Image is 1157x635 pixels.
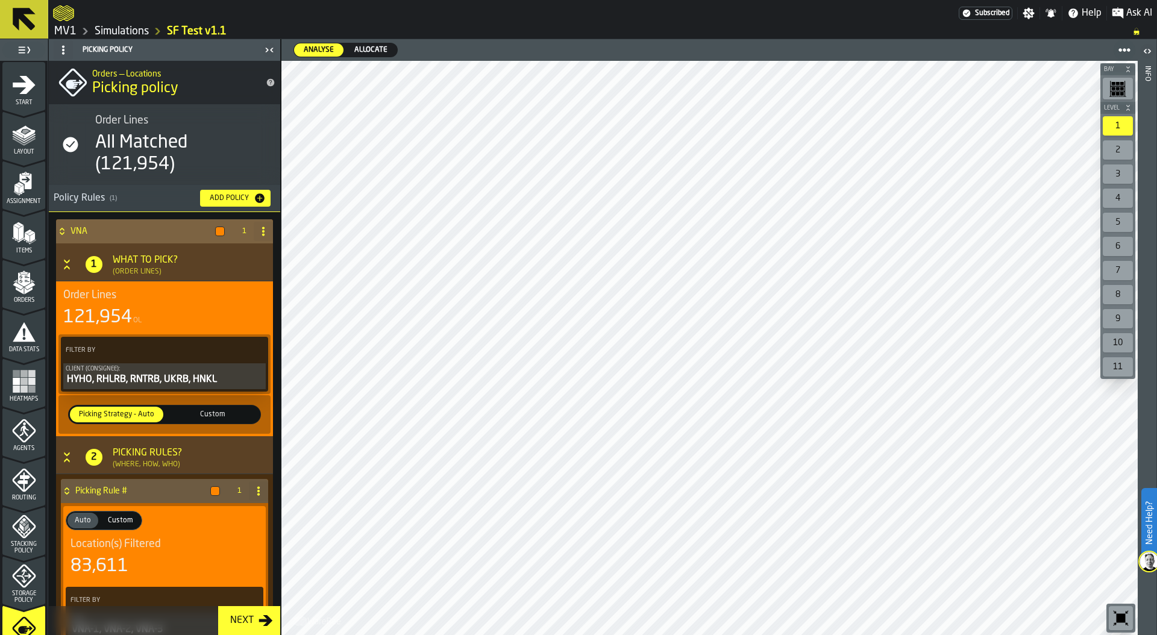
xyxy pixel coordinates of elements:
[234,487,244,495] span: 1
[99,511,142,530] label: button-switch-multi-Custom
[63,344,244,357] label: Filter By
[2,408,45,456] li: menu Agents
[49,61,280,104] div: title-Picking policy
[2,99,45,106] span: Start
[294,43,343,57] div: thumb
[2,260,45,308] li: menu Orders
[2,111,45,160] li: menu Layout
[165,405,260,424] label: button-switch-multi-Custom
[2,495,45,501] span: Routing
[168,409,257,420] span: Custom
[86,450,102,465] span: 2
[2,556,45,604] li: menu Storage Policy
[1103,285,1133,304] div: 8
[1103,261,1133,280] div: 7
[92,67,256,79] h2: Sub Title
[2,445,45,452] span: Agents
[166,407,259,422] div: thumb
[2,396,45,402] span: Heatmaps
[113,446,182,460] div: Picking Rules?
[1100,162,1135,186] div: button-toolbar-undefined
[1100,75,1135,102] div: button-toolbar-undefined
[66,511,99,530] label: button-switch-multi-Auto
[101,513,140,528] div: thumb
[54,25,77,38] a: link-to-/wh/i/3ccf57d1-1e0c-4a81-a3bb-c2011c5f0d50
[2,358,45,407] li: menu Heatmaps
[1100,210,1135,234] div: button-toolbar-undefined
[61,451,78,463] button: Button-[object Object]-open
[71,227,210,236] h4: VNA
[2,248,45,254] span: Items
[58,284,271,333] div: stat-Order Lines
[1143,489,1156,557] label: Need Help?
[1103,164,1133,184] div: 3
[218,606,280,635] button: button-Next
[205,194,254,202] div: Add Policy
[103,515,138,526] span: Custom
[71,537,259,551] div: Title
[1100,138,1135,162] div: button-toolbar-undefined
[1100,234,1135,258] div: button-toolbar-undefined
[1103,189,1133,208] div: 4
[1143,63,1152,632] div: Info
[1107,6,1157,20] label: button-toggle-Ask AI
[70,407,163,422] div: thumb
[54,191,190,205] div: Policy Rules
[1040,7,1062,19] label: button-toggle-Notifications
[72,409,161,420] span: Picking Strategy - Auto
[61,258,78,271] button: Button-[object Object]-open
[110,195,117,202] span: ( 1 )
[2,457,45,505] li: menu Routing
[53,2,74,24] a: logo-header
[53,24,1152,39] nav: Breadcrumb
[2,541,45,554] span: Stacking Policy
[284,608,352,633] a: logo-header
[239,227,249,236] span: 1
[1103,309,1133,328] div: 9
[959,7,1012,20] div: Menu Subscription
[1018,7,1039,19] label: button-toggle-Settings
[1111,608,1130,628] svg: Reset zoom and position
[975,9,1009,17] span: Subscribed
[1103,237,1133,256] div: 6
[350,45,392,55] span: Allocate
[1100,355,1135,379] div: button-toolbar-undefined
[1082,6,1102,20] span: Help
[1100,102,1135,114] button: button-
[1139,42,1156,63] label: button-toggle-Open
[86,257,102,272] span: 1
[63,363,266,389] div: PolicyFilterItem-Client (Consignee)
[49,104,280,185] div: stat-Order Lines
[95,132,271,175] div: All Matched (121,954)
[345,43,397,57] div: thumb
[56,219,230,243] div: VNA
[1100,283,1135,307] div: button-toolbar-undefined
[1100,307,1135,331] div: button-toolbar-undefined
[1100,331,1135,355] div: button-toolbar-undefined
[2,309,45,357] li: menu Data Stats
[133,316,142,325] span: OL
[1126,6,1152,20] span: Ask AI
[63,289,266,302] div: Title
[1106,604,1135,633] div: button-toolbar-undefined
[51,40,261,60] div: Picking Policy
[113,267,161,276] div: (Order Lines)
[63,307,132,328] div: 121,954
[1062,6,1106,20] label: button-toggle-Help
[71,537,161,551] span: Location(s) Filtered
[95,114,271,127] div: Title
[261,43,278,57] label: button-toggle-Close me
[2,507,45,555] li: menu Stacking Policy
[299,45,339,55] span: Analyse
[1103,213,1133,232] div: 5
[2,297,45,304] span: Orders
[2,42,45,58] label: button-toggle-Toggle Full Menu
[1138,39,1156,635] header: Info
[1100,186,1135,210] div: button-toolbar-undefined
[959,7,1012,20] a: link-to-/wh/i/3ccf57d1-1e0c-4a81-a3bb-c2011c5f0d50/settings/billing
[66,372,263,387] div: HYHO, RHLRB, RNTRB, UKRB, HNKL
[70,515,96,526] span: Auto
